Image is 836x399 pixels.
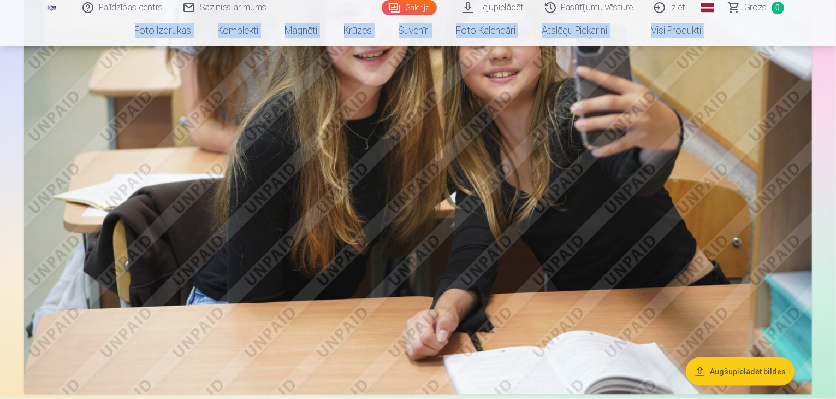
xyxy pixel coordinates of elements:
[772,2,784,14] span: 0
[46,4,58,11] img: /fa1
[745,1,767,14] span: Grozs
[386,15,443,46] a: Suvenīri
[686,357,795,386] button: Augšupielādēt bildes
[122,15,205,46] a: Foto izdrukas
[621,15,715,46] a: Visi produkti
[272,15,331,46] a: Magnēti
[331,15,386,46] a: Krūzes
[443,15,529,46] a: Foto kalendāri
[529,15,621,46] a: Atslēgu piekariņi
[205,15,272,46] a: Komplekti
